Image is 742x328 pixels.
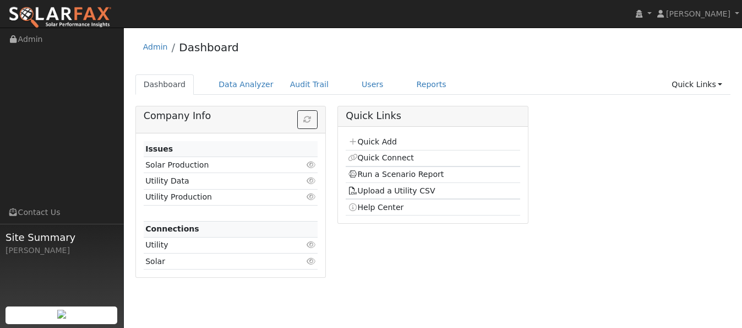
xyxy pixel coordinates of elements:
h5: Quick Links [346,110,520,122]
td: Utility Data [144,173,290,189]
span: Site Summary [6,230,118,245]
img: SolarFax [8,6,112,29]
a: Users [353,74,392,95]
a: Reports [408,74,455,95]
td: Solar [144,254,290,270]
a: Dashboard [179,41,239,54]
a: Audit Trail [282,74,337,95]
i: Click to view [306,161,316,169]
a: Help Center [348,203,404,212]
strong: Connections [145,224,199,233]
td: Solar Production [144,157,290,173]
a: Data Analyzer [210,74,282,95]
a: Run a Scenario Report [348,170,444,179]
a: Quick Links [663,74,730,95]
div: [PERSON_NAME] [6,245,118,256]
i: Click to view [306,177,316,185]
h5: Company Info [144,110,318,122]
img: retrieve [57,310,66,319]
a: Admin [143,42,168,51]
a: Dashboard [135,74,194,95]
a: Upload a Utility CSV [348,186,435,195]
a: Quick Add [348,137,397,146]
i: Click to view [306,193,316,201]
i: Click to view [306,257,316,265]
i: Click to view [306,241,316,249]
strong: Issues [145,144,173,153]
a: Quick Connect [348,153,414,162]
td: Utility [144,237,290,253]
td: Utility Production [144,189,290,205]
span: [PERSON_NAME] [666,9,730,18]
